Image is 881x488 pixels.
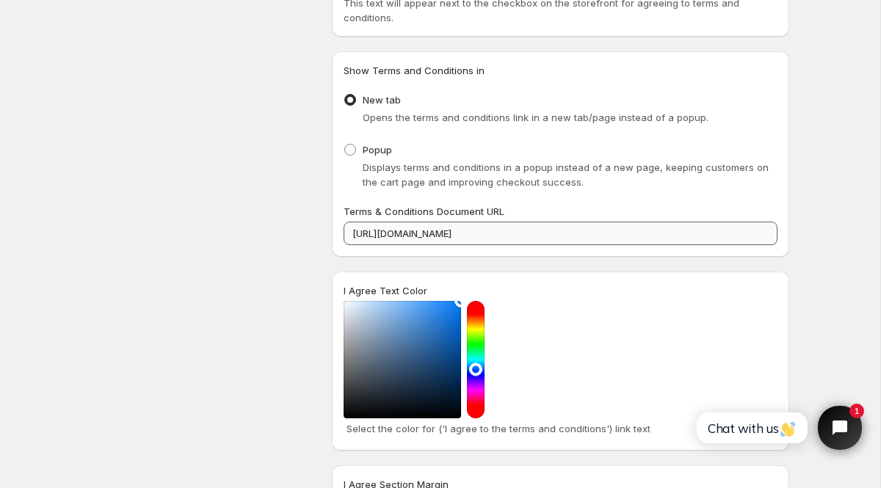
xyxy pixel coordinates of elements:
iframe: Tidio Chat [681,393,874,462]
span: Show Terms and Conditions in [344,65,485,76]
label: I Agree Text Color [344,283,427,298]
input: https://yourstoredomain.com/termsandconditions.html [344,222,777,245]
span: Displays terms and conditions in a popup instead of a new page, keeping customers on the cart pag... [363,161,769,188]
p: Select the color for ('I agree to the terms and conditions') link text [347,421,775,436]
span: Popup [363,144,392,156]
span: Opens the terms and conditions link in a new tab/page instead of a popup. [363,112,708,123]
span: New tab [363,94,401,106]
span: Terms & Conditions Document URL [344,205,504,217]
